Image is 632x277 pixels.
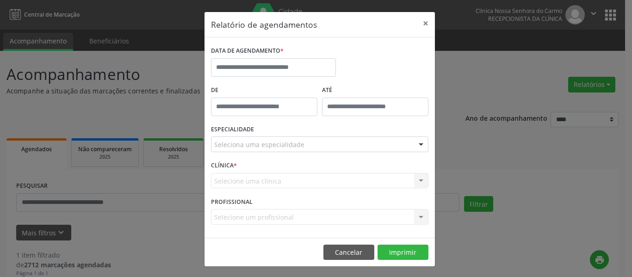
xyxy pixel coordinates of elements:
button: Close [416,12,435,35]
button: Cancelar [323,245,374,260]
h5: Relatório de agendamentos [211,18,317,31]
label: CLÍNICA [211,159,237,173]
span: Seleciona uma especialidade [214,140,304,149]
button: Imprimir [378,245,428,260]
label: ESPECIALIDADE [211,123,254,137]
label: ATÉ [322,83,428,98]
label: PROFISSIONAL [211,195,253,209]
label: DATA DE AGENDAMENTO [211,44,284,58]
label: De [211,83,317,98]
